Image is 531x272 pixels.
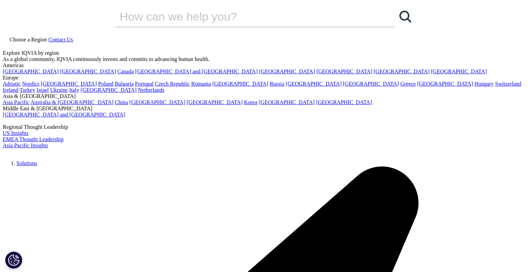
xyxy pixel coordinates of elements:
[81,87,136,93] a: [GEOGRAPHIC_DATA]
[244,99,257,105] a: Korea
[3,69,59,74] a: [GEOGRAPHIC_DATA]
[60,69,116,74] a: [GEOGRAPHIC_DATA]
[213,81,268,87] a: [GEOGRAPHIC_DATA]
[135,81,154,87] a: Portugal
[48,37,73,42] a: Contact Us
[3,143,48,148] a: Asia Pacific Insights
[98,81,113,87] a: Poland
[417,81,473,87] a: [GEOGRAPHIC_DATA]
[3,93,528,99] div: Asia & [GEOGRAPHIC_DATA]
[37,87,49,93] a: Israel
[259,69,315,74] a: [GEOGRAPHIC_DATA]
[187,99,243,105] a: [GEOGRAPHIC_DATA]
[3,50,528,56] div: Explore IQVIA by region
[135,69,257,74] a: [GEOGRAPHIC_DATA] and [GEOGRAPHIC_DATA]
[31,99,113,105] a: Australia & [GEOGRAPHIC_DATA]
[116,6,375,27] input: Search
[22,81,39,87] a: Nordics
[270,81,285,87] a: Russia
[3,62,528,69] div: Americas
[3,56,528,62] div: As a global community, IQVIA continuously invests and commits to advancing human health.
[41,81,97,87] a: [GEOGRAPHIC_DATA]
[495,81,521,87] a: Switzerland
[3,136,63,142] a: EMEA Thought Leadership
[343,81,399,87] a: [GEOGRAPHIC_DATA]
[395,6,415,27] a: Search
[400,81,416,87] a: Greece
[316,99,372,105] a: [GEOGRAPHIC_DATA]
[5,251,22,269] button: Cookies Settings
[138,87,164,93] a: Netherlands
[3,87,18,93] a: Ireland
[286,81,341,87] a: [GEOGRAPHIC_DATA]
[399,11,411,23] svg: Search
[155,81,190,87] a: Czech Republic
[3,106,528,112] div: Middle East & [GEOGRAPHIC_DATA]
[3,81,21,87] a: Adriatic
[115,99,128,105] a: China
[3,75,528,81] div: Europe
[474,81,494,87] a: Hungary
[3,112,125,118] a: [GEOGRAPHIC_DATA] and [GEOGRAPHIC_DATA]
[117,69,134,74] a: Canada
[191,81,211,87] a: Romania
[3,99,29,105] a: Asia Pacific
[50,87,68,93] a: Ukraine
[115,81,134,87] a: Bulgaria
[316,69,372,74] a: [GEOGRAPHIC_DATA]
[20,87,35,93] a: Turkey
[10,37,47,42] span: Choose a Region
[3,130,28,136] a: US Insights
[3,124,528,130] div: Regional Thought Leadership
[16,160,37,166] a: Solutions
[69,87,79,93] a: Italy
[259,99,315,105] a: [GEOGRAPHIC_DATA]
[129,99,185,105] a: [GEOGRAPHIC_DATA]
[374,69,430,74] a: [GEOGRAPHIC_DATA]
[431,69,487,74] a: [GEOGRAPHIC_DATA]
